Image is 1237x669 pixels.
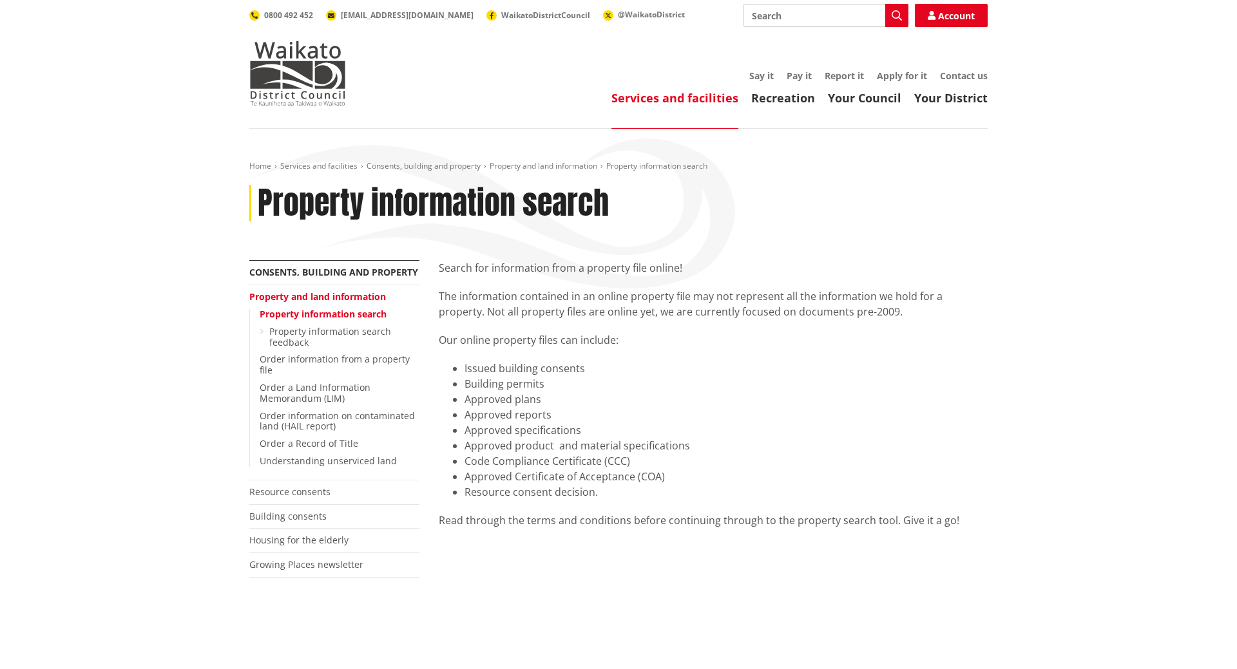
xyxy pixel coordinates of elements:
p: Search for information from a property file online! [439,260,988,276]
a: Order information on contaminated land (HAIL report) [260,410,415,433]
span: Property information search [606,160,707,171]
a: Your District [914,90,988,106]
div: Read through the terms and conditions before continuing through to the property search tool. Give... [439,513,988,528]
a: Order information from a property file [260,353,410,376]
a: WaikatoDistrictCouncil [486,10,590,21]
a: Your Council [828,90,901,106]
li: Building permits [465,376,988,391]
a: Growing Places newsletter [249,558,363,570]
a: Property and land information [490,160,597,171]
a: Apply for it [877,70,927,82]
nav: breadcrumb [249,161,988,172]
a: Order a Land Information Memorandum (LIM) [260,381,370,404]
a: Building consents [249,510,327,522]
span: WaikatoDistrictCouncil [501,10,590,21]
a: @WaikatoDistrict [603,9,685,20]
a: Understanding unserviced land [260,455,397,467]
a: Consents, building and property [249,266,418,278]
span: @WaikatoDistrict [618,9,685,20]
span: [EMAIL_ADDRESS][DOMAIN_NAME] [341,10,474,21]
p: The information contained in an online property file may not represent all the information we hol... [439,288,988,319]
h1: Property information search [258,185,609,222]
li: Resource consent decision. [465,484,988,500]
li: Issued building consents [465,361,988,376]
a: [EMAIL_ADDRESS][DOMAIN_NAME] [326,10,474,21]
a: Services and facilities [611,90,738,106]
li: Code Compliance Certificate (CCC) [465,453,988,469]
input: Search input [743,4,908,27]
a: Pay it [787,70,812,82]
a: Report it [825,70,864,82]
img: Waikato District Council - Te Kaunihera aa Takiwaa o Waikato [249,41,346,106]
a: Say it [749,70,774,82]
a: Home [249,160,271,171]
a: Property information search [260,308,387,320]
a: Consents, building and property [367,160,481,171]
li: Approved product and material specifications [465,438,988,453]
a: Contact us [940,70,988,82]
a: Account [915,4,988,27]
a: Housing for the elderly [249,534,349,546]
li: Approved Certificate of Acceptance (COA) [465,469,988,484]
a: Property information search feedback [269,325,391,348]
a: Recreation [751,90,815,106]
span: 0800 492 452 [264,10,313,21]
a: Resource consents [249,485,331,498]
li: Approved reports [465,407,988,422]
a: Property and land information [249,290,386,303]
span: Our online property files can include: [439,333,618,347]
a: 0800 492 452 [249,10,313,21]
a: Services and facilities [280,160,358,171]
li: Approved specifications [465,422,988,438]
li: Approved plans [465,391,988,407]
a: Order a Record of Title [260,437,358,449]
